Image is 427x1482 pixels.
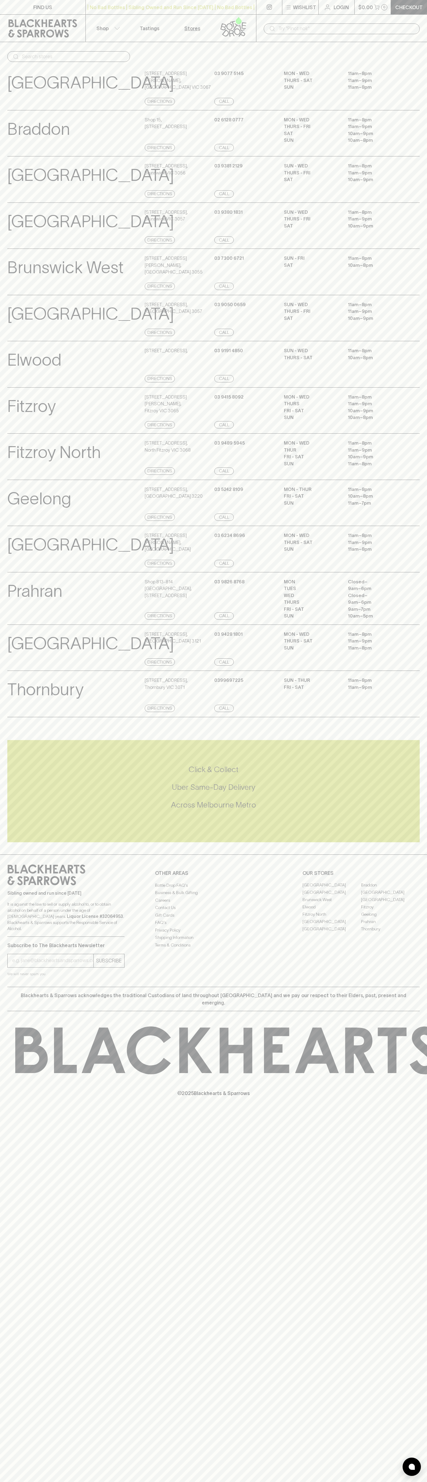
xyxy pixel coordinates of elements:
[284,585,339,592] p: TUES
[284,440,339,447] p: MON - WED
[284,70,339,77] p: MON - WED
[348,130,403,137] p: 10am – 9pm
[145,514,175,521] a: Directions
[214,375,234,382] a: Call
[284,262,339,269] p: SAT
[293,4,316,11] p: Wishlist
[348,638,403,645] p: 11am – 9pm
[284,645,339,652] p: SUN
[395,4,423,11] p: Checkout
[145,421,175,428] a: Directions
[171,15,214,42] a: Stores
[7,631,174,656] p: [GEOGRAPHIC_DATA]
[155,926,272,934] a: Privacy Policy
[145,70,213,91] p: [STREET_ADDRESS][PERSON_NAME] , [GEOGRAPHIC_DATA] VIC 3067
[7,740,420,842] div: Call to action block
[214,209,243,216] p: 03 9380 1831
[361,882,420,889] a: Braddon
[214,116,244,123] p: 02 6128 0777
[214,514,234,521] a: Call
[96,25,109,32] p: Shop
[348,613,403,620] p: 10am – 5pm
[145,301,202,315] p: [STREET_ADDRESS] , [GEOGRAPHIC_DATA] 3057
[145,705,175,712] a: Directions
[361,896,420,904] a: [GEOGRAPHIC_DATA]
[284,592,339,599] p: WED
[348,447,403,454] p: 11am – 9pm
[348,645,403,652] p: 11am – 8pm
[284,578,339,585] p: MON
[284,631,339,638] p: MON - WED
[361,889,420,896] a: [GEOGRAPHIC_DATA]
[214,560,234,567] a: Call
[348,347,403,354] p: 11am – 8pm
[214,394,244,401] p: 03 9415 8092
[145,98,175,105] a: Directions
[12,992,415,1006] p: Blackhearts & Sparrows acknowledges the traditional Custodians of land throughout [GEOGRAPHIC_DAT...
[348,176,403,183] p: 10am – 9pm
[302,904,361,911] a: Elwood
[7,532,174,557] p: [GEOGRAPHIC_DATA]
[7,677,84,702] p: Thornbury
[7,255,124,280] p: Brunswick West
[284,84,339,91] p: SUN
[284,301,339,308] p: SUN - WED
[348,301,403,308] p: 11am – 8pm
[284,638,339,645] p: THURS - SAT
[348,578,403,585] p: Closed –
[7,764,420,775] h5: Click & Collect
[348,394,403,401] p: 11am – 8pm
[214,283,234,290] a: Call
[348,592,403,599] p: Closed –
[348,532,403,539] p: 11am – 8pm
[214,255,244,262] p: 03 7300 6721
[284,130,339,137] p: SAT
[302,869,420,877] p: OUR STORES
[348,123,403,130] p: 11am – 9pm
[145,578,213,599] p: Shop 813-814 [GEOGRAPHIC_DATA] , [STREET_ADDRESS]
[7,971,125,977] p: We will never spam you
[214,612,234,620] a: Call
[214,421,234,428] a: Call
[7,70,174,95] p: [GEOGRAPHIC_DATA]
[96,957,122,964] p: SUBSCRIBE
[284,684,339,691] p: Fri - Sat
[284,460,339,467] p: SUN
[284,500,339,507] p: SUN
[284,216,339,223] p: THURS - FRI
[7,116,70,142] p: Braddon
[155,904,272,911] a: Contact Us
[145,283,175,290] a: Directions
[284,170,339,177] p: THURS - FRI
[302,882,361,889] a: [GEOGRAPHIC_DATA]
[7,942,125,949] p: Subscribe to The Blackhearts Newsletter
[155,897,272,904] a: Careers
[145,532,213,553] p: [STREET_ADDRESS][PERSON_NAME] , [GEOGRAPHIC_DATA]
[7,209,174,234] p: [GEOGRAPHIC_DATA]
[145,560,175,567] a: Directions
[155,919,272,926] a: FAQ's
[145,329,175,336] a: Directions
[145,163,188,176] p: [STREET_ADDRESS] , Brunswick VIC 3056
[155,869,272,877] p: OTHER AREAS
[348,308,403,315] p: 11am – 9pm
[361,904,420,911] a: Fitzroy
[348,354,403,361] p: 10am – 8pm
[214,98,234,105] a: Call
[214,329,234,336] a: Call
[155,941,272,949] a: Terms & Conditions
[284,486,339,493] p: MON - THUR
[140,25,159,32] p: Tastings
[302,889,361,896] a: [GEOGRAPHIC_DATA]
[284,407,339,414] p: FRI - SAT
[145,190,175,198] a: Directions
[284,414,339,421] p: SUN
[284,163,339,170] p: SUN - WED
[284,223,339,230] p: SAT
[302,911,361,918] a: Fitzroy North
[348,684,403,691] p: 11am – 9pm
[284,308,339,315] p: THURS - FRI
[145,394,213,414] p: [STREET_ADDRESS][PERSON_NAME] , Fitzroy VIC 3065
[348,116,403,123] p: 11am – 8pm
[145,467,175,475] a: Directions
